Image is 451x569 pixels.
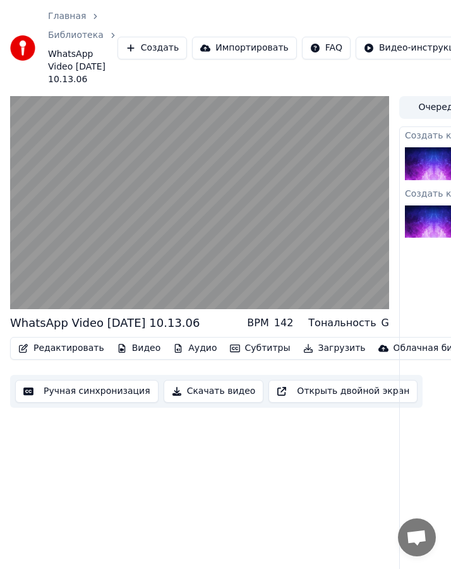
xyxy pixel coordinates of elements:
[15,380,159,403] button: Ручная синхронизация
[247,315,268,331] div: BPM
[117,37,187,59] button: Создать
[112,340,166,357] button: Видео
[382,315,389,331] div: G
[308,315,376,331] div: Тональность
[268,380,418,403] button: Открыть двойной экран
[302,37,351,59] button: FAQ
[10,35,35,61] img: youka
[13,340,109,357] button: Редактировать
[10,314,200,332] div: WhatsApp Video [DATE] 10.13.06
[48,48,117,86] span: WhatsApp Video [DATE] 10.13.06
[48,10,117,86] nav: breadcrumb
[48,10,86,23] a: Главная
[168,340,222,357] button: Аудио
[48,29,104,42] a: Библиотека
[274,315,294,331] div: 142
[192,37,297,59] button: Импортировать
[225,340,296,357] button: Субтитры
[164,380,264,403] button: Скачать видео
[298,340,371,357] button: Загрузить
[398,518,436,556] div: Открытый чат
